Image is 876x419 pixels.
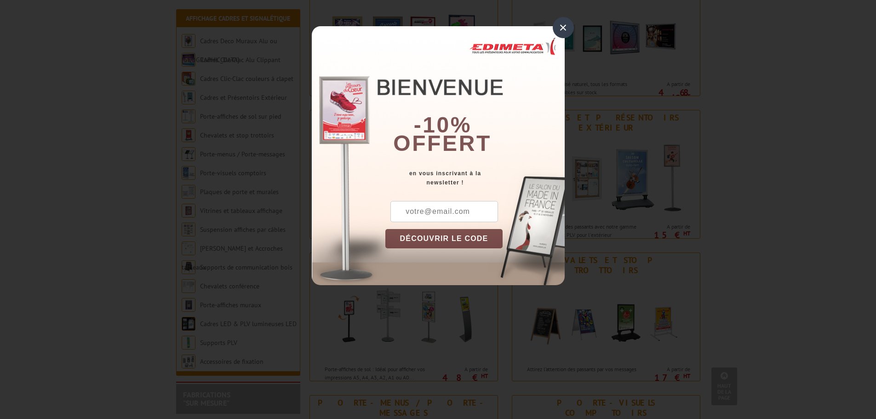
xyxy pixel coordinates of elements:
div: × [553,17,574,38]
button: DÉCOUVRIR LE CODE [385,229,503,248]
b: -10% [414,113,472,137]
input: votre@email.com [390,201,498,222]
font: offert [393,131,492,155]
div: en vous inscrivant à la newsletter ! [385,169,565,187]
